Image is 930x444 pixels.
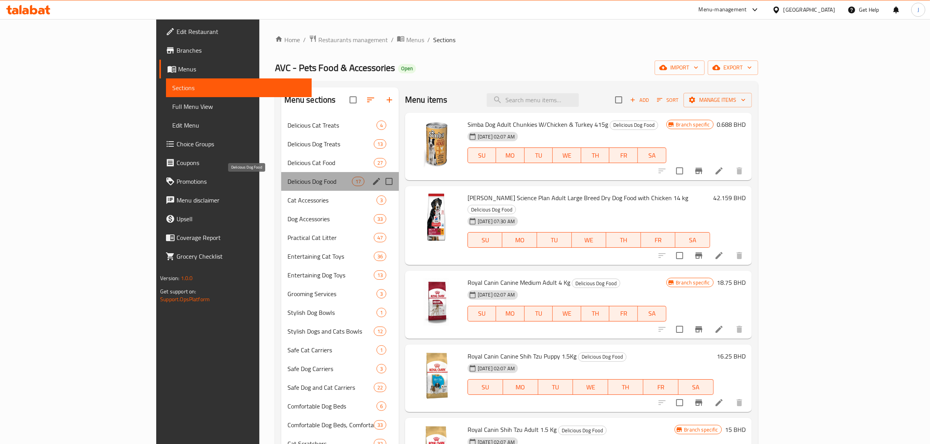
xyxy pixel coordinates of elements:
[166,78,312,97] a: Sections
[361,91,380,109] span: Sort sections
[377,345,386,355] div: items
[499,150,521,161] span: MO
[612,150,635,161] span: FR
[610,92,627,108] span: Select section
[918,5,919,14] span: J
[652,94,684,106] span: Sort items
[287,121,377,130] div: Delicious Cat Treats
[160,286,196,297] span: Get support on:
[609,147,638,163] button: FR
[714,63,752,73] span: export
[541,382,570,393] span: TU
[177,214,305,224] span: Upsell
[287,364,377,373] span: Safe Dog Carriers
[655,60,705,75] button: import
[374,252,386,261] div: items
[475,218,518,225] span: [DATE] 07:30 AM
[730,320,749,339] button: delete
[730,246,749,265] button: delete
[398,64,416,73] div: Open
[374,234,386,242] span: 47
[159,228,312,247] a: Coverage Report
[468,277,570,288] span: Royal Canin Canine Medium Adult 4 Kg
[643,379,678,395] button: FR
[281,322,399,341] div: Stylish Dogs and Cats Bowls12
[374,327,386,336] div: items
[714,398,724,407] a: Edit menu item
[502,232,537,248] button: MO
[374,158,386,167] div: items
[468,306,496,321] button: SU
[371,176,382,187] button: edit
[377,403,386,410] span: 6
[638,306,666,321] button: SA
[559,426,606,435] span: Delicious Dog Food
[281,284,399,303] div: Grooming Services3
[374,215,386,223] span: 33
[717,277,746,288] h6: 18.75 BHD
[177,46,305,55] span: Branches
[661,63,698,73] span: import
[581,147,610,163] button: TH
[641,232,676,248] button: FR
[377,309,386,316] span: 1
[556,308,578,319] span: WE
[287,289,377,298] span: Grooming Services
[287,195,377,205] span: Cat Accessories
[345,92,361,108] span: Select all sections
[714,166,724,176] a: Edit menu item
[275,59,395,76] span: AVC - Pets Food & Accessories
[608,379,643,395] button: TH
[281,247,399,266] div: Entertaining Cat Toys36
[678,379,714,395] button: SA
[610,121,658,130] div: Delicious Dog Food
[684,93,752,107] button: Manage items
[671,163,688,179] span: Select to update
[682,382,710,393] span: SA
[287,327,374,336] div: Stylish Dogs and Cats Bowls
[281,191,399,210] div: Cat Accessories3
[281,397,399,416] div: Comfortable Dog Beds6
[708,60,758,75] button: export
[166,97,312,116] a: Full Menu View
[717,351,746,362] h6: 16.25 BHD
[505,234,534,246] span: MO
[281,210,399,228] div: Dog Accessories33
[496,147,525,163] button: MO
[287,139,374,149] span: Delicious Dog Treats
[411,119,461,169] img: Simba Dog Adult Chunkies W/Chicken & Turkey 415g
[468,350,577,362] span: Royal Canin Canine Shih Tzu Puppy 1.5Kg
[638,147,666,163] button: SA
[166,116,312,135] a: Edit Menu
[377,195,386,205] div: items
[717,119,746,130] h6: 0.688 BHD
[159,210,312,228] a: Upsell
[573,379,608,395] button: WE
[287,233,374,242] span: Practical Cat Litter
[627,94,652,106] span: Add item
[699,5,747,14] div: Menu-management
[377,197,386,204] span: 3
[377,346,386,354] span: 1
[714,251,724,260] a: Edit menu item
[468,119,608,130] span: Simba Dog Adult Chunkies W/Chicken & Turkey 415g
[374,421,386,429] span: 33
[540,234,569,246] span: TU
[374,272,386,279] span: 13
[287,420,374,430] span: Comfortable Dog Beds, Comfortable Cat Beds
[528,150,550,161] span: TU
[287,270,374,280] span: Entertaining Dog Toys
[159,22,312,41] a: Edit Restaurant
[281,228,399,247] div: Practical Cat Litter47
[475,291,518,298] span: [DATE] 02:07 AM
[398,65,416,72] span: Open
[690,95,746,105] span: Manage items
[377,122,386,129] span: 4
[689,246,708,265] button: Branch-specific-item
[609,234,638,246] span: TH
[641,308,663,319] span: SA
[352,178,364,185] span: 17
